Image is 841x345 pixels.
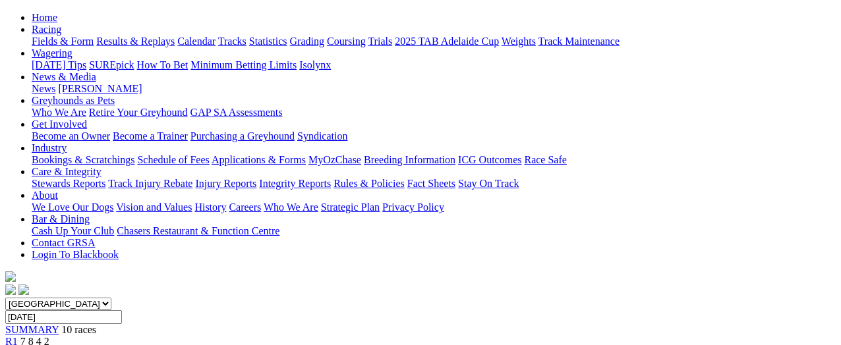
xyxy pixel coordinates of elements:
[18,284,29,295] img: twitter.svg
[32,119,87,130] a: Get Involved
[299,59,331,70] a: Isolynx
[137,154,209,165] a: Schedule of Fees
[113,130,188,142] a: Become a Trainer
[32,59,836,71] div: Wagering
[212,154,306,165] a: Applications & Forms
[407,178,455,189] a: Fact Sheets
[32,107,86,118] a: Who We Are
[458,178,519,189] a: Stay On Track
[96,36,175,47] a: Results & Replays
[32,154,134,165] a: Bookings & Scratchings
[249,36,287,47] a: Statistics
[32,201,113,213] a: We Love Our Dogs
[89,59,134,70] a: SUREpick
[32,225,836,237] div: Bar & Dining
[32,107,836,119] div: Greyhounds as Pets
[5,284,16,295] img: facebook.svg
[297,130,347,142] a: Syndication
[32,47,72,59] a: Wagering
[524,154,566,165] a: Race Safe
[32,166,101,177] a: Care & Integrity
[32,142,67,153] a: Industry
[190,59,297,70] a: Minimum Betting Limits
[89,107,188,118] a: Retire Your Greyhound
[327,36,366,47] a: Coursing
[32,83,55,94] a: News
[177,36,216,47] a: Calendar
[32,83,836,95] div: News & Media
[368,36,392,47] a: Trials
[195,178,256,189] a: Injury Reports
[382,201,444,213] a: Privacy Policy
[32,130,110,142] a: Become an Owner
[458,154,521,165] a: ICG Outcomes
[395,36,499,47] a: 2025 TAB Adelaide Cup
[32,71,96,82] a: News & Media
[290,36,324,47] a: Grading
[32,213,90,225] a: Bar & Dining
[32,130,836,142] div: Get Involved
[32,237,95,248] a: Contact GRSA
[32,178,105,189] a: Stewards Reports
[538,36,620,47] a: Track Maintenance
[5,324,59,335] a: SUMMARY
[5,271,16,282] img: logo-grsa-white.png
[502,36,536,47] a: Weights
[32,201,836,213] div: About
[117,225,279,236] a: Chasers Restaurant & Function Centre
[32,24,61,35] a: Racing
[32,249,119,260] a: Login To Blackbook
[32,225,114,236] a: Cash Up Your Club
[194,201,226,213] a: History
[32,95,115,106] a: Greyhounds as Pets
[259,178,331,189] a: Integrity Reports
[264,201,318,213] a: Who We Are
[308,154,361,165] a: MyOzChase
[333,178,405,189] a: Rules & Policies
[364,154,455,165] a: Breeding Information
[108,178,192,189] a: Track Injury Rebate
[190,130,295,142] a: Purchasing a Greyhound
[137,59,188,70] a: How To Bet
[321,201,380,213] a: Strategic Plan
[116,201,192,213] a: Vision and Values
[32,154,836,166] div: Industry
[58,83,142,94] a: [PERSON_NAME]
[190,107,283,118] a: GAP SA Assessments
[218,36,246,47] a: Tracks
[32,36,836,47] div: Racing
[32,59,86,70] a: [DATE] Tips
[32,36,94,47] a: Fields & Form
[229,201,261,213] a: Careers
[32,178,836,190] div: Care & Integrity
[5,310,122,324] input: Select date
[32,190,58,201] a: About
[32,12,57,23] a: Home
[61,324,96,335] span: 10 races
